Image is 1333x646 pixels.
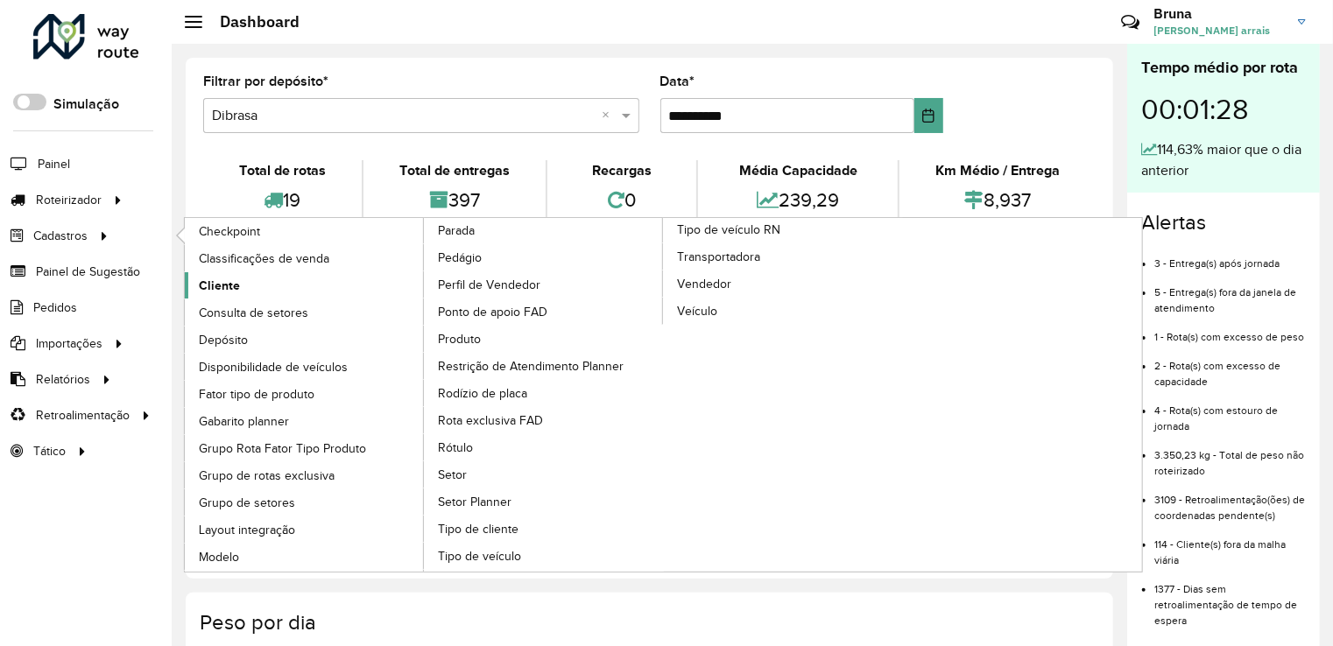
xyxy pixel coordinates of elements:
a: Depósito [185,327,425,353]
span: Clear all [603,105,617,126]
a: Rodízio de placa [424,380,664,406]
span: Roteirizador [36,191,102,209]
span: Produto [438,330,481,348]
span: Rota exclusiva FAD [438,411,543,430]
span: Retroalimentação [36,406,130,425]
span: Restrição de Atendimento Planner [438,357,624,376]
span: Cadastros [33,227,88,245]
div: 239,29 [702,181,893,219]
div: 397 [368,181,541,219]
a: Modelo [185,544,425,570]
a: Rótulo [424,434,664,460]
li: 1 - Rota(s) com excesso de peso [1154,316,1306,345]
span: Parada [438,221,475,240]
span: Importações [36,334,102,353]
span: Rodízio de placa [438,384,527,403]
span: Setor [438,466,467,484]
a: Setor [424,461,664,488]
div: Média Capacidade [702,160,893,181]
li: 2 - Rota(s) com excesso de capacidade [1154,345,1306,390]
span: Depósito [199,331,248,349]
a: Checkpoint [185,218,425,244]
span: [PERSON_NAME] arrais [1153,23,1285,39]
a: Restrição de Atendimento Planner [424,353,664,379]
span: Painel de Sugestão [36,263,140,281]
button: Choose Date [914,98,944,133]
h4: Peso por dia [200,610,1096,635]
div: Tempo médio por rota [1141,56,1306,80]
a: Tipo de cliente [424,516,664,542]
span: Checkpoint [199,222,260,241]
a: Setor Planner [424,488,664,515]
a: Consulta de setores [185,299,425,326]
span: Modelo [199,548,239,566]
div: 8,937 [904,181,1091,219]
div: Recargas [552,160,693,181]
span: Tipo de cliente [438,520,518,538]
li: 5 - Entrega(s) fora da janela de atendimento [1154,271,1306,316]
a: Vendedor [663,270,903,297]
span: Pedágio [438,249,482,267]
li: 114 - Cliente(s) fora da malha viária [1154,523,1306,568]
li: 3.350,23 kg - Total de peso não roteirizado [1154,434,1306,479]
span: Tático [33,442,66,460]
label: Data [660,71,695,92]
span: Fator tipo de produto [199,385,314,404]
span: Grupo de rotas exclusiva [199,467,335,485]
span: Grupo de setores [199,494,295,512]
span: Tipo de veículo [438,547,521,565]
a: Gabarito planner [185,408,425,434]
a: Produto [424,326,664,352]
span: Setor Planner [438,493,511,511]
a: Tipo de veículo [424,543,664,569]
span: Grupo Rota Fator Tipo Produto [199,439,366,458]
a: Fator tipo de produto [185,381,425,407]
label: Simulação [53,94,119,115]
span: Pedidos [33,298,77,317]
a: Classificações de venda [185,245,425,271]
label: Filtrar por depósito [203,71,328,92]
a: Rota exclusiva FAD [424,407,664,433]
span: Painel [38,155,70,173]
span: Tipo de veículo RN [677,221,780,239]
a: Pedágio [424,244,664,270]
div: Total de rotas [208,160,357,181]
div: 19 [208,181,357,219]
span: Layout integração [199,521,295,539]
a: Contato Rápido [1111,4,1149,41]
a: Grupo de setores [185,489,425,516]
span: Veículo [677,302,717,320]
div: Km Médio / Entrega [904,160,1091,181]
a: Grupo de rotas exclusiva [185,462,425,488]
span: Perfil de Vendedor [438,276,540,294]
span: Disponibilidade de veículos [199,358,348,376]
div: 0 [552,181,693,219]
a: Grupo Rota Fator Tipo Produto [185,435,425,461]
li: 3 - Entrega(s) após jornada [1154,242,1306,271]
a: Tipo de veículo RN [424,218,903,572]
li: 1377 - Dias sem retroalimentação de tempo de espera [1154,568,1306,628]
a: Transportadora [663,243,903,270]
a: Parada [185,218,664,572]
span: Vendedor [677,275,731,293]
li: 4 - Rota(s) com estouro de jornada [1154,390,1306,434]
li: 3109 - Retroalimentação(ões) de coordenadas pendente(s) [1154,479,1306,523]
h2: Dashboard [202,12,300,32]
a: Ponto de apoio FAD [424,298,664,325]
h3: Bruna [1153,5,1285,22]
span: Transportadora [677,248,760,266]
span: Classificações de venda [199,249,329,268]
a: Layout integração [185,516,425,543]
a: Perfil de Vendedor [424,271,664,298]
span: Rótulo [438,439,473,457]
div: Total de entregas [368,160,541,181]
span: Relatórios [36,370,90,389]
a: Disponibilidade de veículos [185,354,425,380]
a: Cliente [185,272,425,298]
span: Gabarito planner [199,412,289,431]
div: 00:01:28 [1141,80,1306,139]
span: Ponto de apoio FAD [438,303,547,321]
a: Veículo [663,298,903,324]
div: 114,63% maior que o dia anterior [1141,139,1306,181]
h4: Alertas [1141,210,1306,235]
